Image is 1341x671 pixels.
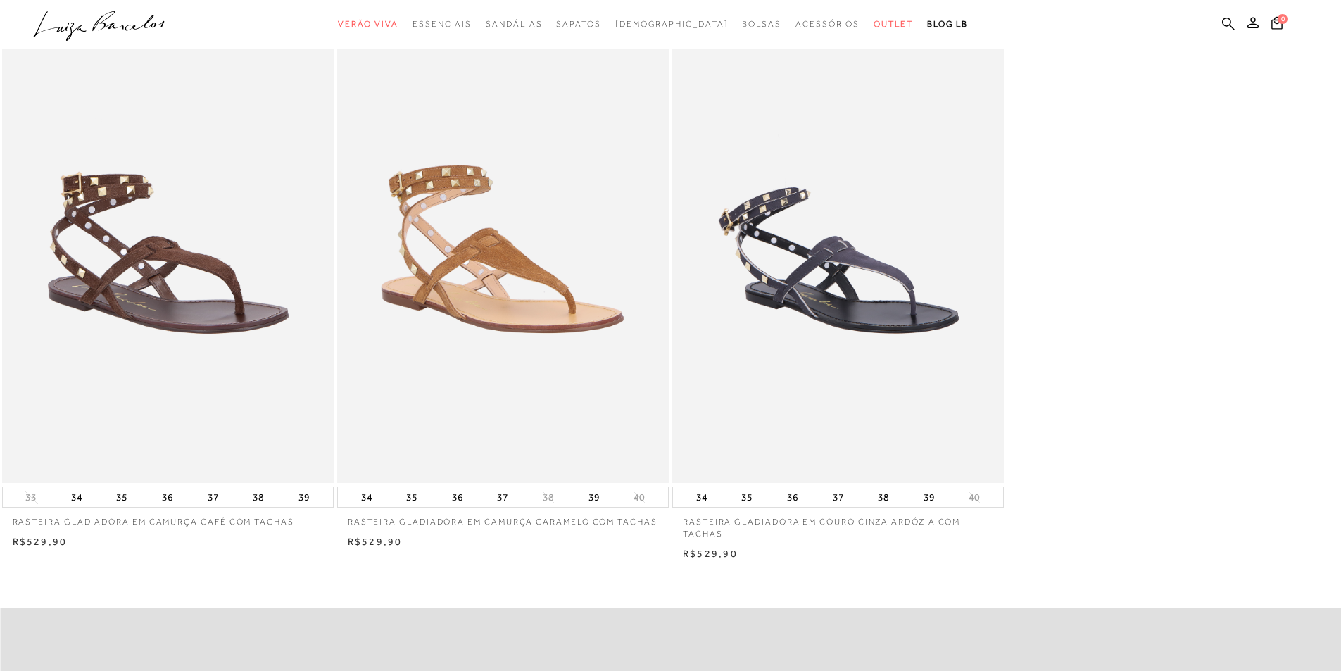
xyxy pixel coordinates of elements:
button: 33 [21,491,41,504]
button: 35 [112,487,132,507]
a: noSubCategoriesText [615,11,729,37]
button: 38 [248,487,268,507]
button: 0 [1267,15,1287,35]
span: Essenciais [413,19,472,29]
a: categoryNavScreenReaderText [486,11,542,37]
button: 39 [584,487,604,507]
a: RASTEIRA GLADIADORA EM CAMURÇA CAFÉ COM TACHAS [2,508,334,528]
button: 34 [67,487,87,507]
button: 36 [158,487,177,507]
span: BLOG LB [927,19,968,29]
span: Acessórios [795,19,860,29]
span: R$529,90 [13,536,68,547]
button: 40 [964,491,984,504]
a: categoryNavScreenReaderText [556,11,600,37]
button: 38 [539,491,558,504]
button: 39 [919,487,939,507]
button: 40 [629,491,649,504]
a: BLOG LB [927,11,968,37]
button: 37 [203,487,223,507]
a: RASTEIRA GLADIADORA EM CAMURÇA CARAMELO COM TACHAS [337,508,669,528]
span: Sapatos [556,19,600,29]
button: 37 [493,487,512,507]
a: categoryNavScreenReaderText [795,11,860,37]
span: Bolsas [742,19,781,29]
button: 36 [448,487,467,507]
button: 34 [357,487,377,507]
span: R$529,90 [683,548,738,559]
button: 38 [874,487,893,507]
span: R$529,90 [348,536,403,547]
a: categoryNavScreenReaderText [742,11,781,37]
span: 0 [1278,14,1288,24]
button: 39 [294,487,314,507]
button: 35 [402,487,422,507]
span: Verão Viva [338,19,398,29]
a: RASTEIRA GLADIADORA EM COURO CINZA ARDÓZIA COM TACHAS [672,508,1004,540]
button: 37 [829,487,848,507]
a: categoryNavScreenReaderText [338,11,398,37]
span: [DEMOGRAPHIC_DATA] [615,19,729,29]
a: categoryNavScreenReaderText [874,11,913,37]
button: 34 [692,487,712,507]
a: categoryNavScreenReaderText [413,11,472,37]
button: 35 [737,487,757,507]
span: Sandálias [486,19,542,29]
button: 36 [783,487,802,507]
span: Outlet [874,19,913,29]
